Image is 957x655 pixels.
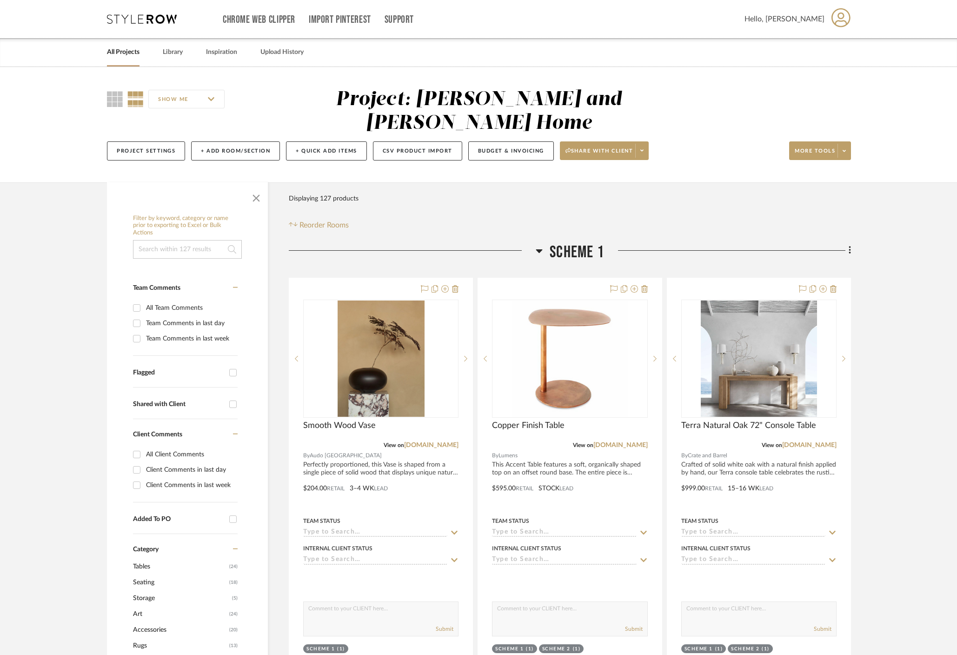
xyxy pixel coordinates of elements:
[303,421,376,431] span: Smooth Wood Vase
[310,451,382,460] span: Audo [GEOGRAPHIC_DATA]
[701,301,817,417] img: Terra Natural Oak 72" Console Table
[373,141,462,160] button: CSV Product Import
[146,331,235,346] div: Team Comments in last week
[492,556,636,565] input: Type to Search…
[384,442,404,448] span: View on
[107,141,185,160] button: Project Settings
[468,141,554,160] button: Budget & Invoicing
[303,517,340,525] div: Team Status
[229,638,238,653] span: (13)
[436,625,453,633] button: Submit
[338,301,425,417] img: Smooth Wood Vase
[526,646,534,653] div: (1)
[685,646,713,653] div: Scheme 1
[593,442,648,448] a: [DOMAIN_NAME]
[681,556,825,565] input: Type to Search…
[495,646,524,653] div: Scheme 1
[744,13,824,25] span: Hello, [PERSON_NAME]
[385,16,414,24] a: Support
[492,451,498,460] span: By
[573,442,593,448] span: View on
[133,369,225,377] div: Flagged
[229,622,238,637] span: (20)
[814,625,831,633] button: Submit
[146,316,235,331] div: Team Comments in last day
[303,544,372,553] div: Internal Client Status
[146,447,235,462] div: All Client Comments
[542,646,571,653] div: Scheme 2
[309,16,371,24] a: Import Pinterest
[404,442,459,448] a: [DOMAIN_NAME]
[681,544,751,553] div: Internal Client Status
[133,590,230,606] span: Storage
[550,242,604,262] span: Scheme 1
[688,451,727,460] span: Crate and Barrel
[133,285,180,291] span: Team Comments
[286,141,367,160] button: + Quick Add Items
[681,421,816,431] span: Terra Natural Oak 72" Console Table
[146,301,235,315] div: All Team Comments
[289,189,359,208] div: Displaying 127 products
[492,544,561,553] div: Internal Client Status
[303,451,310,460] span: By
[133,559,227,575] span: Tables
[492,528,636,537] input: Type to Search…
[731,646,759,653] div: Scheme 2
[492,421,565,431] span: Copper Finish Table
[782,442,837,448] a: [DOMAIN_NAME]
[681,451,688,460] span: By
[789,141,851,160] button: More tools
[337,646,345,653] div: (1)
[573,646,581,653] div: (1)
[565,147,633,161] span: Share with client
[303,556,447,565] input: Type to Search…
[303,528,447,537] input: Type to Search…
[223,16,295,24] a: Chrome Web Clipper
[229,575,238,590] span: (18)
[191,141,280,160] button: + Add Room/Section
[306,646,335,653] div: Scheme 1
[299,220,349,231] span: Reorder Rooms
[133,401,225,408] div: Shared with Client
[133,606,227,622] span: Art
[492,517,529,525] div: Team Status
[229,607,238,622] span: (24)
[146,462,235,477] div: Client Comments in last day
[260,46,304,59] a: Upload History
[133,431,182,438] span: Client Comments
[206,46,237,59] a: Inspiration
[762,442,782,448] span: View on
[163,46,183,59] a: Library
[715,646,723,653] div: (1)
[247,187,266,206] button: Close
[560,141,649,160] button: Share with client
[133,575,227,590] span: Seating
[681,517,718,525] div: Team Status
[336,90,622,133] div: Project: [PERSON_NAME] and [PERSON_NAME] Home
[229,559,238,574] span: (24)
[498,451,518,460] span: Lumens
[133,515,225,523] div: Added To PO
[512,301,628,417] img: Copper Finish Table
[681,528,825,537] input: Type to Search…
[625,625,643,633] button: Submit
[133,622,227,638] span: Accessories
[107,46,140,59] a: All Projects
[133,546,159,554] span: Category
[795,147,835,161] span: More tools
[133,240,242,259] input: Search within 127 results
[762,646,770,653] div: (1)
[133,215,242,237] h6: Filter by keyword, category or name prior to exporting to Excel or Bulk Actions
[146,478,235,493] div: Client Comments in last week
[133,638,227,654] span: Rugs
[232,591,238,606] span: (5)
[289,220,349,231] button: Reorder Rooms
